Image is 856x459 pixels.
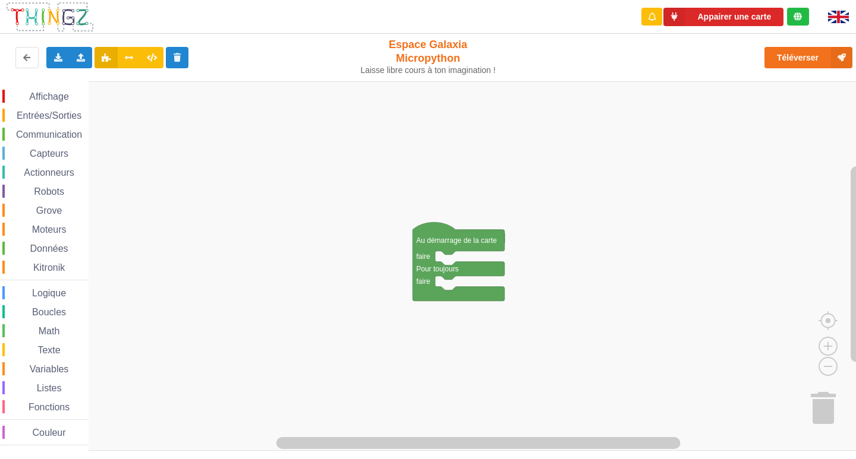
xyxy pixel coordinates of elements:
span: Listes [35,383,64,393]
text: faire [416,277,430,286]
div: Tu es connecté au serveur de création de Thingz [787,8,809,26]
span: Boucles [30,307,68,317]
span: Actionneurs [22,167,76,178]
span: Moteurs [30,224,68,235]
span: Kitronik [32,262,67,273]
div: Espace Galaxia Micropython [355,38,501,75]
button: Appairer une carte [663,8,783,26]
span: Couleur [31,428,68,438]
span: Communication [14,129,84,140]
span: Texte [36,345,62,355]
span: Entrées/Sorties [15,110,83,121]
text: faire [416,252,430,261]
img: thingz_logo.png [5,1,95,33]
button: Téléverser [764,47,852,68]
span: Variables [28,364,71,374]
img: gb.png [828,11,849,23]
span: Fonctions [27,402,71,412]
span: Données [29,243,70,254]
span: Robots [32,186,66,197]
div: Laisse libre cours à ton imagination ! [355,65,501,75]
span: Logique [30,288,68,298]
text: Pour toujours [416,265,458,273]
span: Affichage [27,91,70,102]
span: Capteurs [28,148,70,159]
span: Grove [34,205,64,216]
text: Au démarrage de la carte [416,236,497,245]
span: Math [37,326,62,336]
